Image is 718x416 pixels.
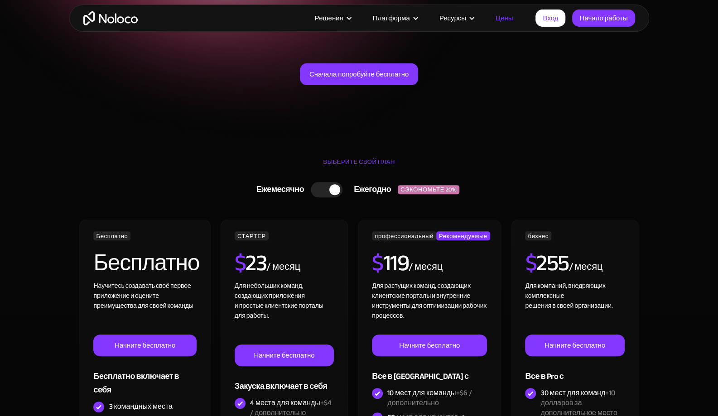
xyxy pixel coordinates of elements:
[266,260,300,274] div: / месяц
[525,231,551,240] div: бизнес
[109,402,172,411] div: 3 командных места
[387,388,487,408] div: 10 мест для команды
[372,356,487,386] div: Все в [GEOGRAPHIC_DATA] с
[235,281,334,344] div: Для небольших команд, создающих приложения и простые клиентские порталы для работы. ‍
[572,10,635,27] a: Начало работы
[78,155,640,178] div: ВЫБЕРИТЕ СВОЙ ПЛАН
[409,260,443,274] div: / месяц
[535,10,565,27] a: Вход
[372,281,487,335] div: Для растущих команд, создающих клиентские порталы и внутренние инструменты для оптимизации рабочи...
[315,12,343,24] div: Решения
[235,231,269,240] div: СТАРТЕР
[235,242,246,284] span: $
[235,344,334,366] a: Начните бесплатно
[373,12,410,24] div: Платформа
[525,242,536,284] span: $
[372,242,383,284] span: $
[387,386,472,410] span: +$6 / дополнительно
[484,12,525,24] a: Цены
[398,185,459,194] div: СЭКОНОМЬТЕ 20%
[235,252,267,274] h2: 23
[93,356,197,399] div: Бесплатно включает в себя
[372,252,409,274] h2: 119
[525,335,624,356] a: Начните бесплатно
[436,231,490,240] div: Рекомендуемые
[372,231,436,240] div: профессиональный
[93,281,197,335] div: Научитесь создавать своё первое приложение и оцените преимущества для своей команды ‍
[93,231,130,240] div: Бесплатно
[304,12,361,24] div: Решения
[525,252,569,274] h2: 255
[525,356,624,386] div: Все в Pro с
[235,366,334,396] div: Закуска включает в себя
[569,260,602,274] div: / месяц
[428,12,484,24] div: Ресурсы
[361,12,428,24] div: Платформа
[93,335,197,356] a: Начните бесплатно
[300,63,419,85] a: Сначала попробуйте бесплатно
[83,11,138,25] a: Главная
[525,281,624,335] div: Для компаний, внедряющих комплексные решения в своей организации. ‍
[245,183,311,196] div: Ежемесячно
[93,252,199,274] h2: Бесплатно
[372,335,487,356] a: Начните бесплатно
[342,183,398,196] div: Ежегодно
[439,12,466,24] div: Ресурсы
